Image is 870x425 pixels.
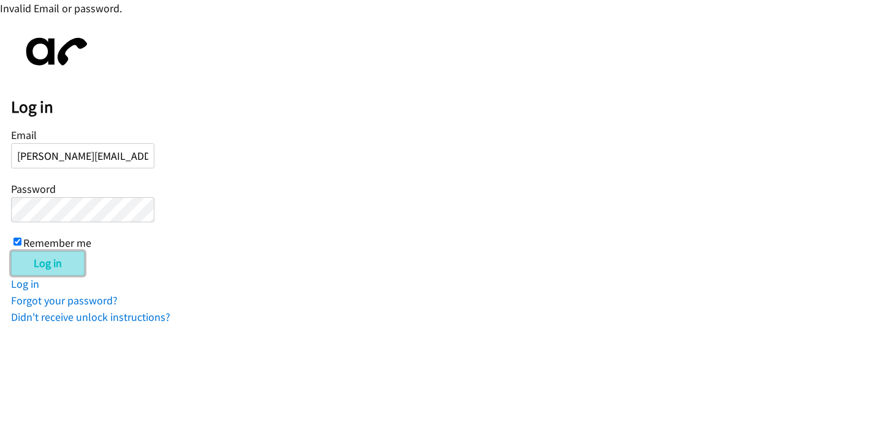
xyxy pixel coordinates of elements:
input: Log in [11,251,85,276]
a: Log in [11,277,39,291]
img: aphone-8a226864a2ddd6a5e75d1ebefc011f4aa8f32683c2d82f3fb0802fe031f96514.svg [11,28,97,76]
label: Remember me [23,236,91,250]
label: Email [11,128,37,142]
a: Didn't receive unlock instructions? [11,310,170,324]
a: Forgot your password? [11,293,118,307]
h2: Log in [11,97,870,118]
label: Password [11,182,56,196]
